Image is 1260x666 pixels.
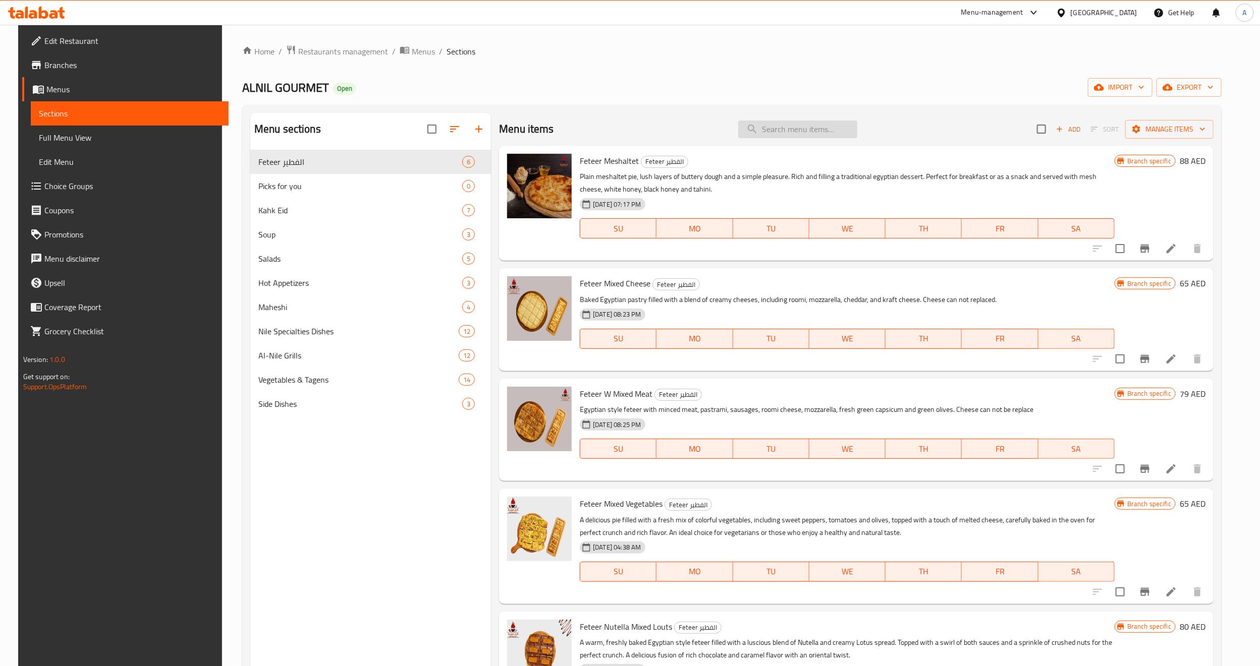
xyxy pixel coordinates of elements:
[250,222,491,247] div: Soup3
[733,329,809,349] button: TU
[1084,122,1125,137] span: Select section first
[258,253,462,265] span: Salads
[46,83,221,95] span: Menus
[258,374,459,386] div: Vegetables & Tagens
[31,126,229,150] a: Full Menu View
[22,319,229,343] a: Grocery Checklist
[258,228,462,240] div: Soup
[584,564,652,579] span: SU
[1180,387,1206,401] h6: 79 AED
[675,622,721,633] span: Feteer الفطير
[463,399,474,409] span: 3
[1043,564,1111,579] span: SA
[333,84,356,93] span: Open
[44,277,221,289] span: Upsell
[1165,243,1177,255] a: Edit menu item
[467,117,491,141] button: Add section
[258,277,462,289] div: Hot Appetizers
[507,154,572,218] img: Feteer Meshaltet
[886,439,962,459] button: TH
[1180,497,1206,511] h6: 65 AED
[1043,221,1111,236] span: SA
[44,59,221,71] span: Branches
[966,331,1034,346] span: FR
[653,279,699,290] span: Feteer الفطير
[44,301,221,313] span: Coverage Report
[459,351,474,360] span: 12
[1043,442,1111,456] span: SA
[733,218,809,238] button: TU
[1031,118,1052,140] span: Select section
[1088,78,1153,97] button: import
[1157,78,1222,97] button: export
[961,7,1023,19] div: Menu-management
[23,353,48,366] span: Version:
[1123,156,1175,166] span: Branch specific
[1165,81,1214,94] span: export
[462,253,475,265] div: items
[733,439,809,459] button: TU
[44,253,221,265] span: Menu disclaimer
[966,221,1034,236] span: FR
[737,331,805,346] span: TU
[462,228,475,240] div: items
[809,439,886,459] button: WE
[463,230,474,239] span: 3
[462,204,475,216] div: items
[1110,581,1131,602] span: Select to update
[250,271,491,295] div: Hot Appetizers3
[580,439,656,459] button: SU
[39,107,221,119] span: Sections
[258,398,462,410] span: Side Dishes
[258,156,462,168] span: Feteer الفطير
[258,204,462,216] span: Kahk Eid
[250,146,491,420] nav: Menu sections
[463,181,474,191] span: 0
[333,83,356,95] div: Open
[44,180,221,192] span: Choice Groups
[1185,236,1210,261] button: delete
[584,442,652,456] span: SU
[589,542,645,552] span: [DATE] 04:38 AM
[1110,348,1131,370] span: Select to update
[22,29,229,53] a: Edit Restaurant
[1133,236,1157,261] button: Branch-specific-item
[813,221,882,236] span: WE
[392,45,396,57] li: /
[580,293,1115,306] p: Baked Egyptian pastry filled with a blend of creamy cheeses, including roomi, mozzarella, cheddar...
[447,45,475,57] span: Sections
[886,562,962,582] button: TH
[1123,499,1175,509] span: Branch specific
[439,45,443,57] li: /
[580,276,650,291] span: Feteer Mixed Cheese
[813,442,882,456] span: WE
[22,77,229,101] a: Menus
[661,331,729,346] span: MO
[962,439,1038,459] button: FR
[580,562,656,582] button: SU
[580,218,656,238] button: SU
[250,392,491,416] div: Side Dishes3
[809,562,886,582] button: WE
[1052,122,1084,137] button: Add
[580,403,1115,416] p: Egyptian style feteer with minced meat, pastrami, sausages, roomi cheese, mozzarella, fresh green...
[1038,439,1115,459] button: SA
[966,564,1034,579] span: FR
[44,35,221,47] span: Edit Restaurant
[459,325,475,337] div: items
[589,200,645,209] span: [DATE] 07:17 PM
[242,76,329,99] span: ALNIL GOURMET
[1180,276,1206,290] h6: 65 AED
[656,562,733,582] button: MO
[661,442,729,456] span: MO
[250,247,491,271] div: Salads5
[507,497,572,561] img: Feteer Mixed Vegetables
[580,514,1115,539] p: A delicious pie filled with a fresh mix of colorful vegetables, including sweet peppers, tomatoes...
[242,45,275,57] a: Home
[580,386,652,401] span: Feteer W Mixed Meat
[298,45,388,57] span: Restaurants management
